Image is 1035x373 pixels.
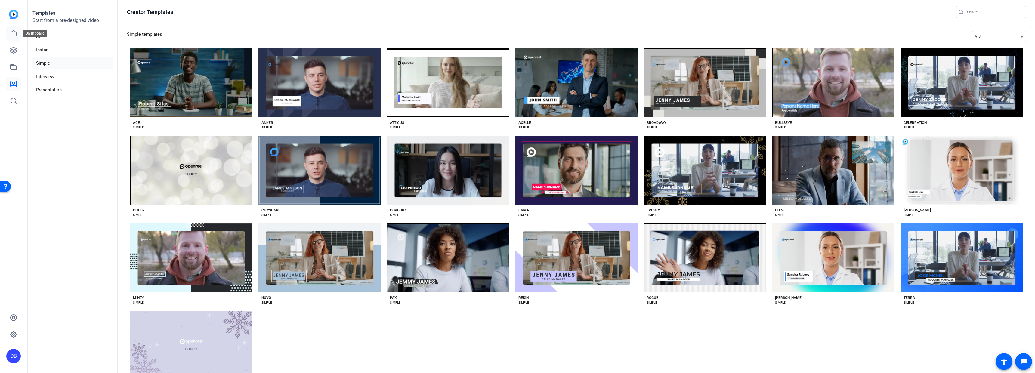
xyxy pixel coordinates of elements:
button: Template image [644,48,766,117]
div: BROADWAY [647,120,666,125]
mat-icon: accessibility [1000,358,1008,365]
div: SIMPLE [904,300,914,305]
button: Template image [644,223,766,292]
div: SIMPLE [904,125,914,130]
mat-icon: message [1020,358,1027,365]
div: [PERSON_NAME] [775,295,802,300]
div: SIMPLE [647,213,657,217]
div: LEEVI [775,208,784,213]
button: Template image [901,136,1023,205]
div: MINTY [133,295,144,300]
p: Start from a pre-designed video [32,17,113,29]
div: SIMPLE [647,125,657,130]
strong: Templates [32,10,55,16]
div: SIMPLE [261,213,272,217]
div: SIMPLE [133,213,144,217]
div: SIMPLE [904,213,914,217]
button: Template image [772,223,894,292]
li: Instant [32,44,113,56]
div: SIMPLE [647,300,657,305]
div: SIMPLE [775,300,786,305]
button: Template image [515,136,638,205]
div: CHEER [133,208,145,213]
div: SIMPLE [518,300,529,305]
button: Template image [901,48,1023,117]
button: Template image [644,136,766,205]
div: DB [6,349,21,363]
button: Template image [515,223,638,292]
button: Template image [258,48,381,117]
div: SIMPLE [775,213,786,217]
div: SIMPLE [775,125,786,130]
div: ATTICUS [390,120,404,125]
button: Template image [130,136,252,205]
div: SIMPLE [390,213,400,217]
img: blue-gradient.svg [9,10,18,19]
h1: Creator Templates [127,8,173,16]
div: FROSTY [647,208,660,213]
button: Template image [130,223,252,292]
div: ACE [133,120,140,125]
div: SIMPLE [133,300,144,305]
input: Search [967,8,1021,16]
button: Template image [772,136,894,205]
button: Template image [387,223,509,292]
button: Template image [258,223,381,292]
div: NUVO [261,295,271,300]
div: ANKER [261,120,273,125]
div: SIMPLE [133,125,144,130]
button: Template image [258,136,381,205]
div: Dashboard [23,30,47,37]
div: ROGUE [647,295,658,300]
button: Template image [387,48,509,117]
div: CITYSCAPE [261,208,280,213]
div: SIMPLE [261,300,272,305]
div: AXELLE [518,120,531,125]
div: [PERSON_NAME] [904,208,931,213]
span: A-Z [975,34,981,39]
div: SIMPLE [390,300,400,305]
button: Template image [387,136,509,205]
div: TERRA [904,295,915,300]
h3: Simple templates [127,31,162,42]
div: PAX [390,295,397,300]
div: SIMPLE [261,125,272,130]
li: Presentation [32,84,113,96]
li: All [32,30,113,43]
div: SIMPLE [390,125,400,130]
li: Simple [32,57,113,69]
button: Template image [515,48,638,117]
div: EMPIRE [518,208,532,213]
div: CELEBRATION [904,120,927,125]
div: BULLSEYE [775,120,792,125]
button: Template image [772,48,894,117]
div: SIMPLE [518,213,529,217]
div: REIGN [518,295,529,300]
button: Template image [130,48,252,117]
li: Interview [32,71,113,83]
button: Template image [901,223,1023,292]
div: SIMPLE [518,125,529,130]
div: CORDOBA [390,208,407,213]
